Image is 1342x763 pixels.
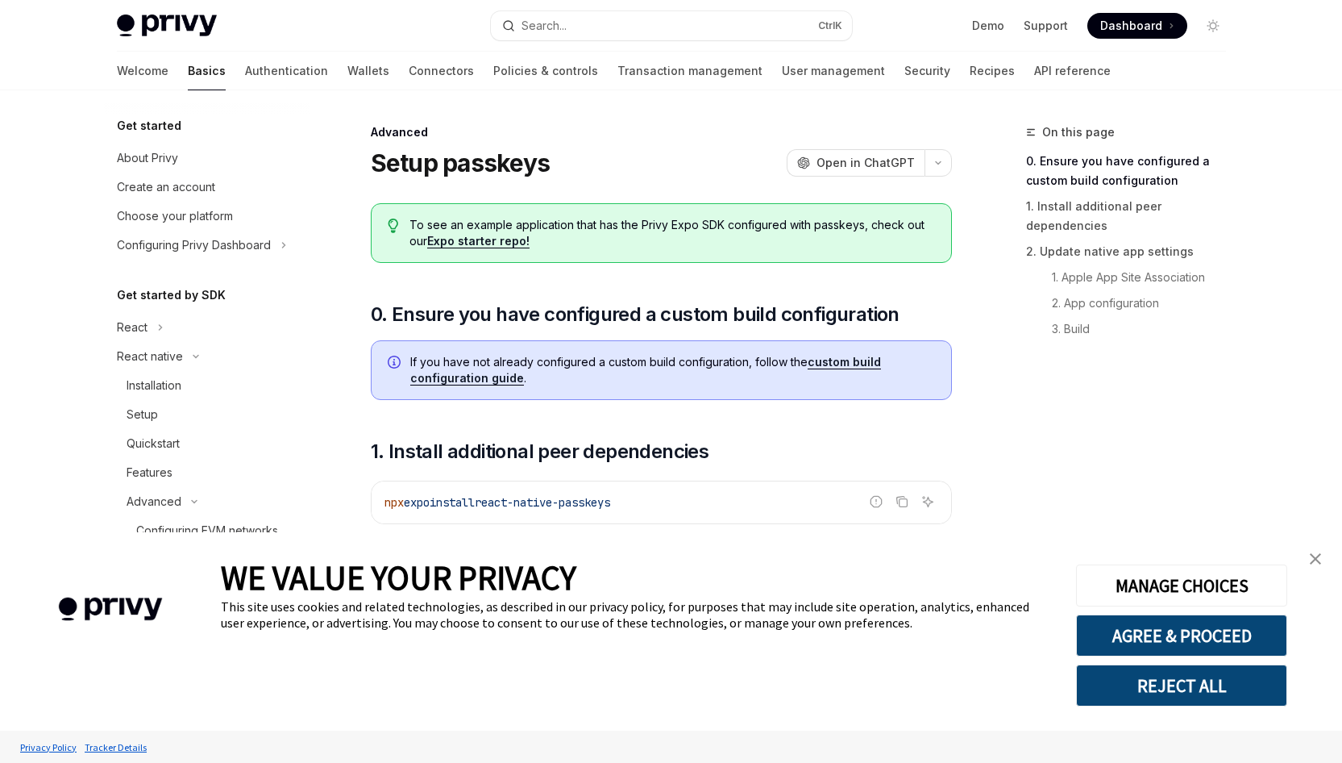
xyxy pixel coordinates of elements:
[1026,148,1239,194] a: 0. Ensure you have configured a custom build configuration
[904,52,950,90] a: Security
[104,429,310,458] a: Quickstart
[104,202,310,231] a: Choose your platform
[104,516,310,545] a: Configuring EVM networks
[1310,553,1321,565] img: close banner
[117,148,178,168] div: About Privy
[104,173,310,202] a: Create an account
[127,492,181,511] div: Advanced
[117,116,181,136] h5: Get started
[245,52,328,90] a: Authentication
[1100,18,1162,34] span: Dashboard
[1299,543,1332,575] a: close banner
[371,148,551,177] h1: Setup passkeys
[410,354,935,386] span: If you have not already configured a custom build configuration, follow the .
[972,18,1004,34] a: Demo
[782,52,885,90] a: User management
[1087,13,1187,39] a: Dashboard
[104,144,310,173] a: About Privy
[117,177,215,197] div: Create an account
[475,495,610,510] span: react-native-passkeys
[104,487,310,516] button: Toggle Advanced section
[221,598,1052,631] div: This site uses cookies and related technologies, as described in our privacy policy, for purposes...
[1026,265,1239,290] a: 1. Apple App Site Association
[1034,52,1111,90] a: API reference
[104,231,310,260] button: Toggle Configuring Privy Dashboard section
[491,11,852,40] button: Open search
[1076,615,1287,657] button: AGREE & PROCEED
[117,318,147,337] div: React
[1026,194,1239,239] a: 1. Install additional peer dependencies
[188,52,226,90] a: Basics
[127,463,172,482] div: Features
[1026,316,1239,342] a: 3. Build
[917,491,938,512] button: Ask AI
[117,347,183,366] div: React native
[427,234,530,248] a: Expo starter repo!
[384,495,404,510] span: npx
[1076,665,1287,707] button: REJECT ALL
[404,495,430,510] span: expo
[1026,239,1239,265] a: 2. Update native app settings
[347,52,389,90] a: Wallets
[127,434,180,453] div: Quickstart
[104,371,310,400] a: Installation
[409,52,474,90] a: Connectors
[818,19,842,32] span: Ctrl K
[117,206,233,226] div: Choose your platform
[81,733,151,761] a: Tracker Details
[117,15,217,37] img: light logo
[388,356,404,372] svg: Info
[521,16,567,35] div: Search...
[409,217,934,249] span: To see an example application that has the Privy Expo SDK configured with passkeys, check out our
[127,376,181,395] div: Installation
[493,52,598,90] a: Policies & controls
[104,458,310,487] a: Features
[866,491,887,512] button: Report incorrect code
[816,155,915,171] span: Open in ChatGPT
[1200,13,1226,39] button: Toggle dark mode
[117,286,226,305] h5: Get started by SDK
[1026,290,1239,316] a: 2. App configuration
[1076,565,1287,607] button: MANAGE CHOICES
[104,342,310,371] button: Toggle React native section
[16,733,81,761] a: Privacy Policy
[371,124,952,140] div: Advanced
[970,52,1015,90] a: Recipes
[1042,123,1115,142] span: On this page
[117,52,168,90] a: Welcome
[221,557,576,598] span: WE VALUE YOUR PRIVACY
[787,149,924,177] button: Open in ChatGPT
[117,236,271,255] div: Configuring Privy Dashboard
[104,400,310,429] a: Setup
[136,521,278,540] div: Configuring EVM networks
[24,574,197,644] img: company logo
[371,439,709,465] span: 1. Install additional peer dependencies
[891,491,912,512] button: Copy the contents from the code block
[371,302,900,327] span: 0. Ensure you have configured a custom build configuration
[388,219,399,233] svg: Tip
[127,405,158,424] div: Setup
[104,313,310,342] button: Toggle React section
[430,495,475,510] span: install
[617,52,762,90] a: Transaction management
[1024,18,1068,34] a: Support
